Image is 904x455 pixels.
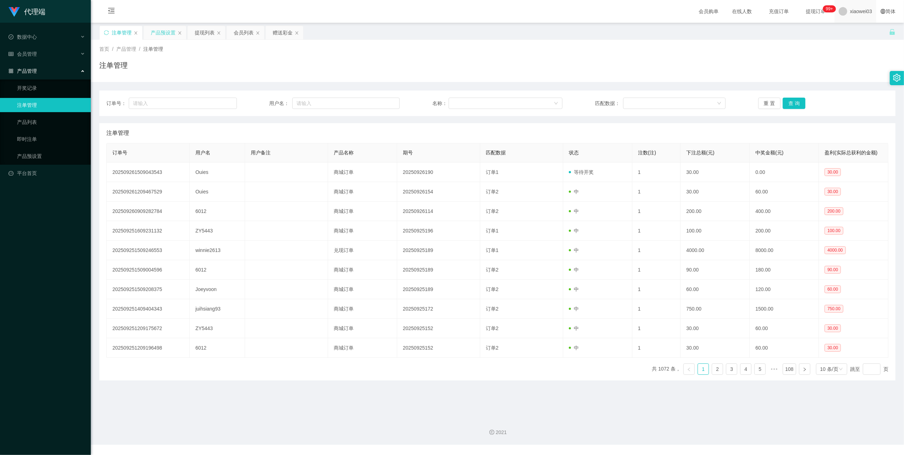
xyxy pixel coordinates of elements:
[569,345,579,351] span: 中
[803,367,807,372] i: 图标: right
[632,241,681,260] td: 1
[217,31,221,35] i: 图标: close
[106,129,129,137] span: 注单管理
[638,150,656,155] span: 注数(注)
[486,208,499,214] span: 订单2
[107,280,190,299] td: 202509251509208375
[825,324,841,332] span: 30.00
[328,182,397,202] td: 商城订单
[486,345,499,351] span: 订单2
[889,29,895,35] i: 图标: unlock
[750,280,819,299] td: 120.00
[686,150,714,155] span: 下注总额(元)
[143,46,163,52] span: 注单管理
[269,100,292,107] span: 用户名：
[632,338,681,358] td: 1
[632,202,681,221] td: 1
[712,364,723,374] a: 2
[489,430,494,435] i: 图标: copyright
[397,260,480,280] td: 20250925189
[107,202,190,221] td: 202509260909282784
[825,305,843,313] span: 750.00
[825,227,843,235] span: 100.00
[292,98,400,109] input: 请输入
[107,338,190,358] td: 202509251209196498
[750,221,819,241] td: 200.00
[750,338,819,358] td: 60.00
[397,163,480,182] td: 20250926190
[256,31,260,35] i: 图标: close
[825,150,877,155] span: 盈利(实际总获利的金额)
[397,338,480,358] td: 20250925152
[755,364,765,374] a: 5
[681,241,750,260] td: 4000.00
[683,363,695,375] li: 上一页
[112,26,132,39] div: 注单管理
[432,100,449,107] span: 名称：
[769,363,780,375] span: •••
[681,182,750,202] td: 30.00
[397,221,480,241] td: 20250925196
[190,280,245,299] td: Joeyvoon
[681,299,750,319] td: 750.00
[9,34,37,40] span: 数据中心
[769,363,780,375] li: 向后 5 页
[632,163,681,182] td: 1
[783,98,805,109] button: 查 询
[107,163,190,182] td: 202509261509043543
[190,260,245,280] td: 6012
[569,228,579,234] span: 中
[99,46,109,52] span: 首页
[9,68,37,74] span: 产品管理
[652,363,681,375] li: 共 1072 条，
[190,241,245,260] td: winnie2613
[195,150,210,155] span: 用户名
[750,163,819,182] td: 0.00
[632,280,681,299] td: 1
[107,299,190,319] td: 202509251409404343
[17,149,85,163] a: 产品预设置
[799,363,810,375] li: 下一页
[295,31,299,35] i: 图标: close
[595,100,623,107] span: 匹配数据：
[632,182,681,202] td: 1
[681,338,750,358] td: 30.00
[99,60,128,71] h1: 注单管理
[750,319,819,338] td: 60.00
[107,319,190,338] td: 202509251209175672
[698,363,709,375] li: 1
[178,31,182,35] i: 图标: close
[569,325,579,331] span: 中
[839,367,843,372] i: 图标: down
[397,241,480,260] td: 20250925189
[820,364,838,374] div: 10 条/页
[17,115,85,129] a: 产品列表
[750,202,819,221] td: 400.00
[750,260,819,280] td: 180.00
[190,221,245,241] td: ZY5443
[569,169,594,175] span: 等待开奖
[681,280,750,299] td: 60.00
[717,101,721,106] i: 图标: down
[783,364,795,374] a: 108
[328,163,397,182] td: 商城订单
[9,68,13,73] i: 图标: appstore-o
[107,182,190,202] td: 202509261209467529
[750,182,819,202] td: 60.00
[328,241,397,260] td: 兑现订单
[569,267,579,273] span: 中
[112,46,113,52] span: /
[99,0,123,23] i: 图标: menu-fold
[486,286,499,292] span: 订单2
[486,150,506,155] span: 匹配数据
[112,150,127,155] span: 订单号
[740,363,752,375] li: 4
[17,98,85,112] a: 注单管理
[190,163,245,182] td: Ouies
[9,9,45,14] a: 代理端
[273,26,293,39] div: 赠送彩金
[750,241,819,260] td: 8000.00
[681,202,750,221] td: 200.00
[107,221,190,241] td: 202509251609231132
[569,247,579,253] span: 中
